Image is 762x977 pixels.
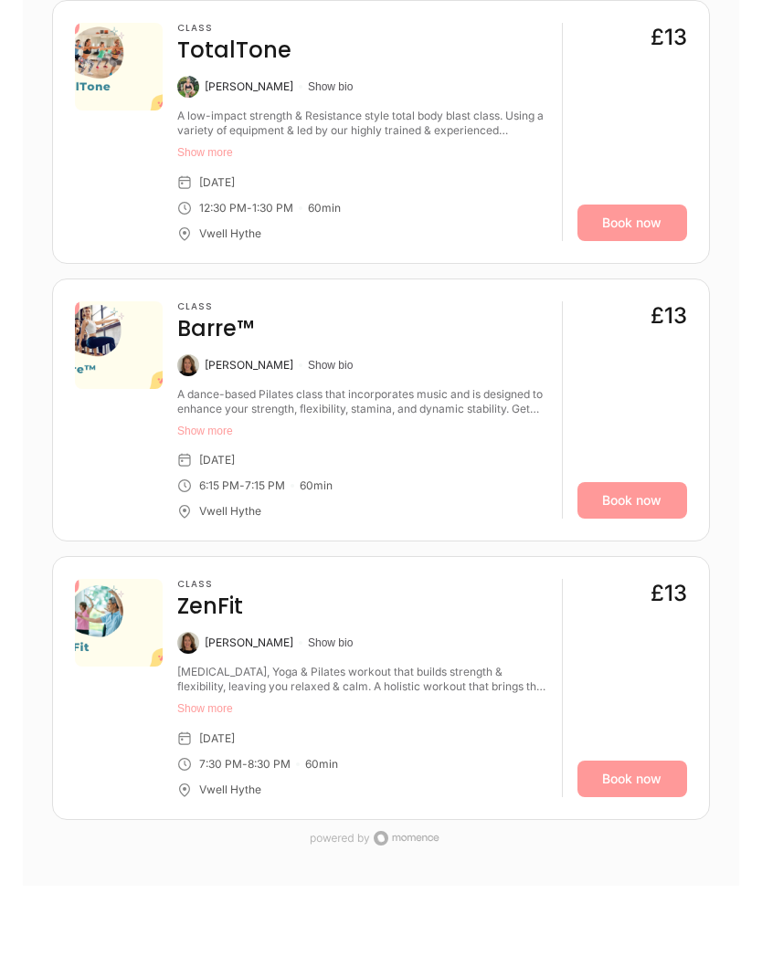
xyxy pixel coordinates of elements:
[177,632,199,654] img: Susanna Macaulay
[245,478,285,493] div: 7:15 PM
[177,387,547,416] div: A dance-based Pilates class that incorporates music and is designed to enhance your strength, fle...
[199,478,239,493] div: 6:15 PM
[199,783,261,797] div: Vwell Hythe
[199,504,261,519] div: Vwell Hythe
[75,301,163,389] img: edac87c6-94b2-4f33-b7d6-e8b80a2a0bd8.png
[199,453,235,467] div: [DATE]
[75,579,163,667] img: c0cfb5de-b703-418c-9899-456b8501aea0.png
[308,79,353,94] button: Show bio
[308,636,353,650] button: Show bio
[177,301,254,312] h3: Class
[199,175,235,190] div: [DATE]
[177,592,243,621] h4: ZenFit
[199,731,235,746] div: [DATE]
[177,579,243,590] h3: Class
[177,424,547,438] button: Show more
[177,314,254,343] h4: Barre™
[577,482,687,519] a: Book now
[305,757,338,772] div: 60 min
[651,23,687,52] div: £13
[308,358,353,373] button: Show bio
[177,109,547,138] div: A low-impact strength & Resistance style total body blast class. Using a variety of equipment & l...
[248,757,291,772] div: 8:30 PM
[242,757,248,772] div: -
[300,478,333,493] div: 60 min
[205,358,293,373] div: [PERSON_NAME]
[177,145,547,160] button: Show more
[205,79,293,94] div: [PERSON_NAME]
[177,354,199,376] img: Susanna Macaulay
[199,757,242,772] div: 7:30 PM
[205,636,293,650] div: [PERSON_NAME]
[577,205,687,241] a: Book now
[177,701,547,716] button: Show more
[177,23,291,34] h3: Class
[177,36,291,65] h4: TotalTone
[239,478,245,493] div: -
[177,665,547,694] div: Tai Chi, Yoga & Pilates workout that builds strength & flexibility, leaving you relaxed & calm. A...
[199,201,247,215] div: 12:30 PM
[651,579,687,608] div: £13
[247,201,252,215] div: -
[199,226,261,241] div: Vwell Hythe
[577,761,687,797] a: Book now
[75,23,163,110] img: 9ca2bd60-c661-483b-8a8b-da1a6fbf2332.png
[308,201,341,215] div: 60 min
[177,76,199,98] img: Mel Eberlein-Scott
[252,201,293,215] div: 1:30 PM
[651,301,687,331] div: £13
